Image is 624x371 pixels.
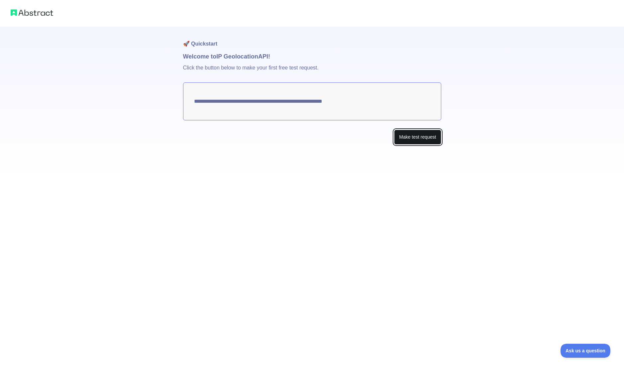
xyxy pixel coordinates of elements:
[183,52,441,61] h1: Welcome to IP Geolocation API!
[561,344,611,358] iframe: Toggle Customer Support
[394,130,441,145] button: Make test request
[11,8,53,17] img: Abstract logo
[183,61,441,82] p: Click the button below to make your first free test request.
[183,27,441,52] h1: 🚀 Quickstart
